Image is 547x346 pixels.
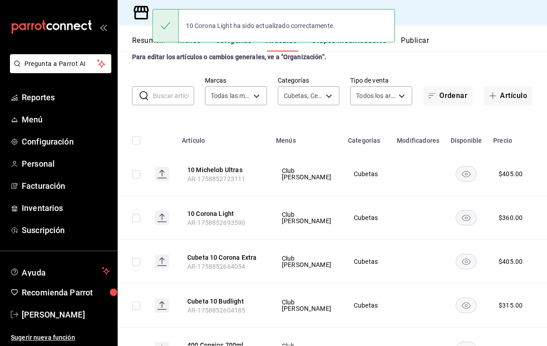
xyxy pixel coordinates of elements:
[354,171,380,177] span: Cubetas
[456,166,477,182] button: availability-product
[205,77,267,84] label: Marcas
[354,302,380,309] span: Cubetas
[22,202,110,214] span: Inventarios
[187,175,245,182] span: AR-1758852723111
[153,87,194,105] input: Buscar artículo
[356,91,395,100] span: Todos los artículos
[179,16,342,36] div: 10 Corona Light ha sido actualizado correctamente.
[278,77,340,84] label: Categorías
[354,215,380,221] span: Cubetas
[132,53,326,61] strong: Para editar los artículos o cambios generales, ve a “Organización”.
[282,299,331,312] span: Club [PERSON_NAME]
[187,165,260,174] button: edit-product-location
[488,123,537,152] th: Precio
[445,123,488,152] th: Disponible
[11,333,110,342] span: Sugerir nueva función
[22,309,110,321] span: [PERSON_NAME]
[22,136,110,148] span: Configuración
[132,36,163,51] button: Resumen
[456,298,477,313] button: availability-product
[150,7,294,18] h3: Sucursal: El Club de Padel Sabinas (COA)
[187,263,245,270] span: AR-1758852664054
[187,297,260,306] button: edit-product-location
[187,219,245,226] span: AR-1758852693590
[282,168,331,180] span: Club [PERSON_NAME]
[401,36,429,51] button: Publicar
[282,211,331,224] span: Club [PERSON_NAME]
[456,210,477,225] button: availability-product
[187,307,245,314] span: AR-1758852604185
[187,209,260,218] button: edit-product-location
[100,23,107,31] button: open_drawer_menu
[484,86,533,105] button: Artículo
[284,91,323,100] span: Cubetas, Cervezas
[6,65,111,75] a: Pregunta a Parrot AI
[22,266,98,276] span: Ayuda
[271,123,342,152] th: Menús
[456,254,477,269] button: availability-product
[132,36,547,51] div: navigation tabs
[423,86,473,105] button: Ordenar
[22,91,110,103] span: Reportes
[354,258,380,265] span: Cubetas
[22,180,110,192] span: Facturación
[350,77,412,84] label: Tipo de venta
[211,91,250,100] span: Todas las marcas, Sin marca
[22,113,110,126] span: Menú
[342,123,391,152] th: Categorías
[22,286,110,299] span: Recomienda Parrot
[187,253,260,262] button: edit-product-location
[499,301,523,310] div: $ 315.00
[22,224,110,236] span: Suscripción
[391,123,445,152] th: Modificadores
[22,158,110,170] span: Personal
[499,213,523,222] div: $ 360.00
[282,255,331,268] span: Club [PERSON_NAME]
[176,123,271,152] th: Artículo
[499,257,523,266] div: $ 405.00
[499,169,523,178] div: $ 405.00
[24,59,97,69] span: Pregunta a Parrot AI
[10,54,111,73] button: Pregunta a Parrot AI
